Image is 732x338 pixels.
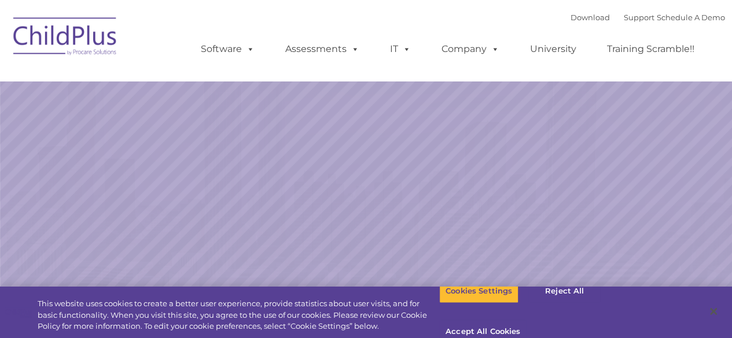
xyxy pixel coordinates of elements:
[497,218,621,250] a: Learn More
[439,279,518,303] button: Cookies Settings
[624,13,654,22] a: Support
[701,299,726,324] button: Close
[274,38,371,61] a: Assessments
[571,13,725,22] font: |
[38,298,439,332] div: This website uses cookies to create a better user experience, provide statistics about user visit...
[189,38,266,61] a: Software
[571,13,610,22] a: Download
[657,13,725,22] a: Schedule A Demo
[378,38,422,61] a: IT
[518,38,588,61] a: University
[430,38,511,61] a: Company
[8,9,123,67] img: ChildPlus by Procare Solutions
[528,279,601,303] button: Reject All
[595,38,706,61] a: Training Scramble!!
